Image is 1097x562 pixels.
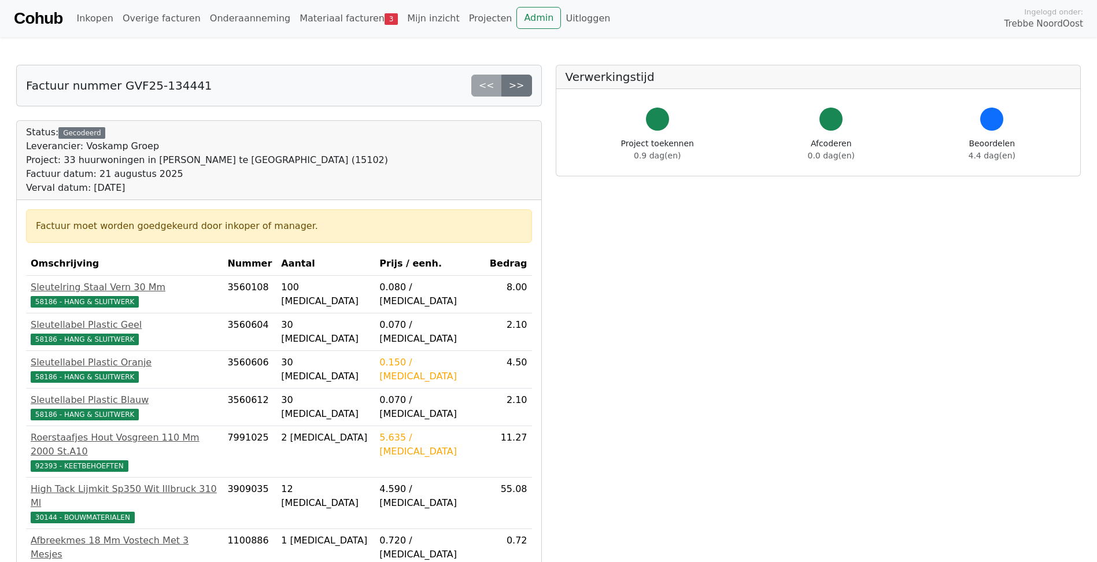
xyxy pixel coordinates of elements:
div: 0.080 / [MEDICAL_DATA] [379,280,481,308]
h5: Verwerkingstijd [566,70,1072,84]
span: 58186 - HANG & SLUITWERK [31,296,139,308]
div: Afbreekmes 18 Mm Vostech Met 3 Mesjes [31,534,218,561]
a: Materiaal facturen3 [295,7,402,30]
div: 5.635 / [MEDICAL_DATA] [379,431,481,459]
span: 92393 - KEETBEHOEFTEN [31,460,128,472]
div: 0.070 / [MEDICAL_DATA] [379,393,481,421]
a: Admin [516,7,561,29]
td: 3560604 [223,313,276,351]
div: High Tack Lijmkit Sp350 Wit Illbruck 310 Ml [31,482,218,510]
div: Roerstaafjes Hout Vosgreen 110 Mm 2000 St.A10 [31,431,218,459]
th: Bedrag [485,252,532,276]
span: 30144 - BOUWMATERIALEN [31,512,135,523]
span: 4.4 dag(en) [969,151,1015,160]
a: >> [501,75,532,97]
td: 3560612 [223,389,276,426]
span: 58186 - HANG & SLUITWERK [31,409,139,420]
td: 7991025 [223,426,276,478]
th: Nummer [223,252,276,276]
a: Sleutellabel Plastic Geel58186 - HANG & SLUITWERK [31,318,218,346]
span: 0.9 dag(en) [634,151,681,160]
a: Onderaanneming [205,7,295,30]
div: Status: [26,125,388,195]
div: 12 [MEDICAL_DATA] [281,482,370,510]
td: 11.27 [485,426,532,478]
div: 0.720 / [MEDICAL_DATA] [379,534,481,561]
div: Sleutelring Staal Vern 30 Mm [31,280,218,294]
span: 58186 - HANG & SLUITWERK [31,371,139,383]
h5: Factuur nummer GVF25-134441 [26,79,212,93]
a: Overige facturen [118,7,205,30]
div: Project: 33 huurwoningen in [PERSON_NAME] te [GEOGRAPHIC_DATA] (15102) [26,153,388,167]
td: 3560606 [223,351,276,389]
span: 58186 - HANG & SLUITWERK [31,334,139,345]
div: 0.150 / [MEDICAL_DATA] [379,356,481,383]
td: 8.00 [485,276,532,313]
td: 3560108 [223,276,276,313]
th: Aantal [276,252,375,276]
div: Leverancier: Voskamp Groep [26,139,388,153]
td: 4.50 [485,351,532,389]
div: Project toekennen [621,138,694,162]
div: 30 [MEDICAL_DATA] [281,318,370,346]
span: Trebbe NoordOost [1004,17,1083,31]
a: Mijn inzicht [402,7,464,30]
td: 3909035 [223,478,276,529]
div: Sleutellabel Plastic Oranje [31,356,218,369]
div: 1 [MEDICAL_DATA] [281,534,370,548]
div: Sleutellabel Plastic Blauw [31,393,218,407]
div: Sleutellabel Plastic Geel [31,318,218,332]
div: 0.070 / [MEDICAL_DATA] [379,318,481,346]
a: Inkopen [72,7,117,30]
span: 3 [385,13,398,25]
div: 30 [MEDICAL_DATA] [281,393,370,421]
td: 2.10 [485,389,532,426]
a: Projecten [464,7,517,30]
a: Sleutelring Staal Vern 30 Mm58186 - HANG & SLUITWERK [31,280,218,308]
div: Factuur datum: 21 augustus 2025 [26,167,388,181]
a: High Tack Lijmkit Sp350 Wit Illbruck 310 Ml30144 - BOUWMATERIALEN [31,482,218,524]
a: Roerstaafjes Hout Vosgreen 110 Mm 2000 St.A1092393 - KEETBEHOEFTEN [31,431,218,472]
div: 30 [MEDICAL_DATA] [281,356,370,383]
a: Sleutellabel Plastic Oranje58186 - HANG & SLUITWERK [31,356,218,383]
div: 100 [MEDICAL_DATA] [281,280,370,308]
th: Omschrijving [26,252,223,276]
a: Sleutellabel Plastic Blauw58186 - HANG & SLUITWERK [31,393,218,421]
td: 2.10 [485,313,532,351]
div: Beoordelen [969,138,1015,162]
div: Verval datum: [DATE] [26,181,388,195]
td: 55.08 [485,478,532,529]
div: 2 [MEDICAL_DATA] [281,431,370,445]
div: Gecodeerd [58,127,105,139]
div: 4.590 / [MEDICAL_DATA] [379,482,481,510]
span: 0.0 dag(en) [808,151,855,160]
div: Factuur moet worden goedgekeurd door inkoper of manager. [36,219,522,233]
div: Afcoderen [808,138,855,162]
th: Prijs / eenh. [375,252,485,276]
span: Ingelogd onder: [1024,6,1083,17]
a: Uitloggen [561,7,615,30]
a: Cohub [14,5,62,32]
